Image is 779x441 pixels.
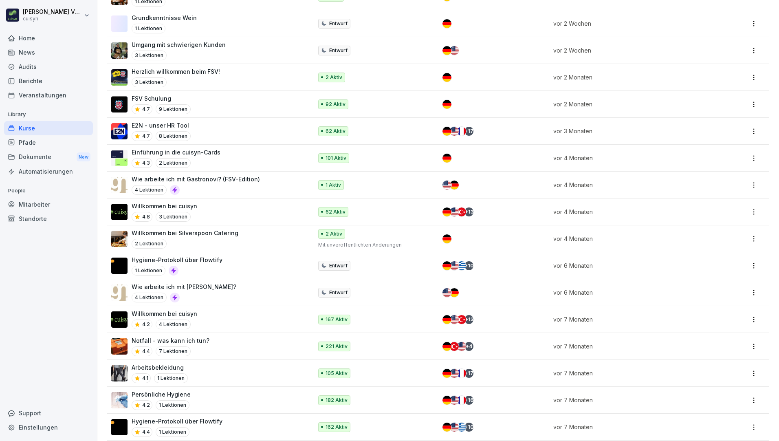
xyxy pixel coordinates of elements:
p: Entwurf [329,47,348,54]
p: 4.3 [142,159,150,167]
img: de.svg [442,342,451,351]
p: 4.7 [142,106,150,113]
div: + 10 [464,423,473,432]
a: Pfade [4,135,93,150]
p: Mit unveröffentlichten Änderungen [318,241,429,249]
p: Wie arbeite ich mit [PERSON_NAME]? [132,282,236,291]
p: 182 Aktiv [326,397,348,404]
p: 3 Lektionen [132,51,167,60]
p: 167 Aktiv [326,316,348,323]
p: 2 Aktiv [326,74,342,81]
a: Einstellungen [4,420,93,434]
p: Library [4,108,93,121]
img: us.svg [442,288,451,297]
div: Dokumente [4,150,93,165]
div: New [77,152,90,162]
p: Entwurf [329,289,348,296]
p: 4 Lektionen [132,293,167,302]
p: 2 Lektionen [156,158,191,168]
p: [PERSON_NAME] Völsch [23,9,82,15]
img: us.svg [442,181,451,190]
a: Veranstaltungen [4,88,93,102]
a: DokumenteNew [4,150,93,165]
p: 2 Aktiv [326,230,342,238]
p: 1 Lektionen [156,400,189,410]
img: q025270qoffclbg98vwiajx6.png [111,123,128,139]
img: us.svg [450,423,459,432]
p: Persönliche Hygiene [132,390,191,399]
p: vor 4 Monaten [553,154,704,162]
p: Herzlich willkommen beim FSV! [132,67,220,76]
div: + 17 [464,127,473,136]
p: 62 Aktiv [326,208,345,216]
p: Hygiene-Protokoll über Flowtify [132,417,222,426]
div: Support [4,406,93,420]
p: 2 Lektionen [132,239,167,249]
a: Automatisierungen [4,164,93,179]
img: us.svg [450,396,459,405]
p: Grundkenntnisse Wein [132,13,197,22]
img: cw64uprnppv25cwe2ag2tbwy.png [111,96,128,112]
div: + 16 [464,396,473,405]
img: gr.svg [457,261,466,270]
p: Hygiene-Protokoll über Flowtify [132,256,222,264]
p: cuisyn [23,16,82,22]
p: 1 Lektionen [132,24,165,33]
img: de.svg [442,234,451,243]
p: 1 Lektionen [132,266,165,276]
p: Entwurf [329,20,348,27]
img: y2pw9fc9tjy646isp93tys0g.png [111,338,128,355]
p: vor 7 Monaten [553,396,704,404]
p: 4.4 [142,428,150,436]
img: dz2wepagnwwlf6l3pgq616l8.png [111,392,128,408]
p: Willkommen bei cuisyn [132,309,197,318]
p: Willkommen bei Silverspoon Catering [132,229,238,237]
a: Standorte [4,212,93,226]
p: 92 Aktiv [326,101,345,108]
img: tr.svg [450,342,459,351]
a: Audits [4,60,93,74]
p: 4.7 [142,132,150,140]
div: + 17 [464,369,473,378]
a: Berichte [4,74,93,88]
p: vor 2 Wochen [553,19,704,28]
p: 1 Lektionen [156,427,189,437]
div: + 10 [464,261,473,270]
div: Mitarbeiter [4,197,93,212]
p: Wie arbeite ich mit Gastronovi? (FSV-Edition) [132,175,260,183]
p: 4 Lektionen [156,320,191,329]
div: + 4 [464,342,473,351]
p: Einführung in die cuisyn-Cards [132,148,220,157]
img: de.svg [442,396,451,405]
p: 1 Lektionen [154,373,188,383]
img: de.svg [442,19,451,28]
img: v3waek6d9s64spglai58xorv.png [111,311,128,328]
p: 9 Lektionen [156,104,191,114]
img: us.svg [450,46,459,55]
img: de.svg [450,181,459,190]
p: E2N - unser HR Tool [132,121,191,130]
p: Umgang mit schwierigen Kunden [132,40,226,49]
p: vor 6 Monaten [553,261,704,270]
p: 4 Lektionen [132,185,167,195]
div: + 13 [464,315,473,324]
p: vor 7 Monaten [553,369,704,377]
img: gr.svg [457,423,466,432]
p: 4.8 [142,213,150,220]
img: c1vosdem0wfozm16sovb39mh.png [111,150,128,166]
p: People [4,184,93,197]
a: News [4,45,93,60]
img: fr.svg [457,369,466,378]
img: fr.svg [457,127,466,136]
img: de.svg [450,288,459,297]
p: 101 Aktiv [326,154,346,162]
img: us.svg [450,315,459,324]
p: Entwurf [329,262,348,269]
p: 221 Aktiv [326,343,348,350]
p: 3 Lektionen [132,77,167,87]
img: tr.svg [457,315,466,324]
img: us.svg [450,127,459,136]
img: de.svg [442,315,451,324]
